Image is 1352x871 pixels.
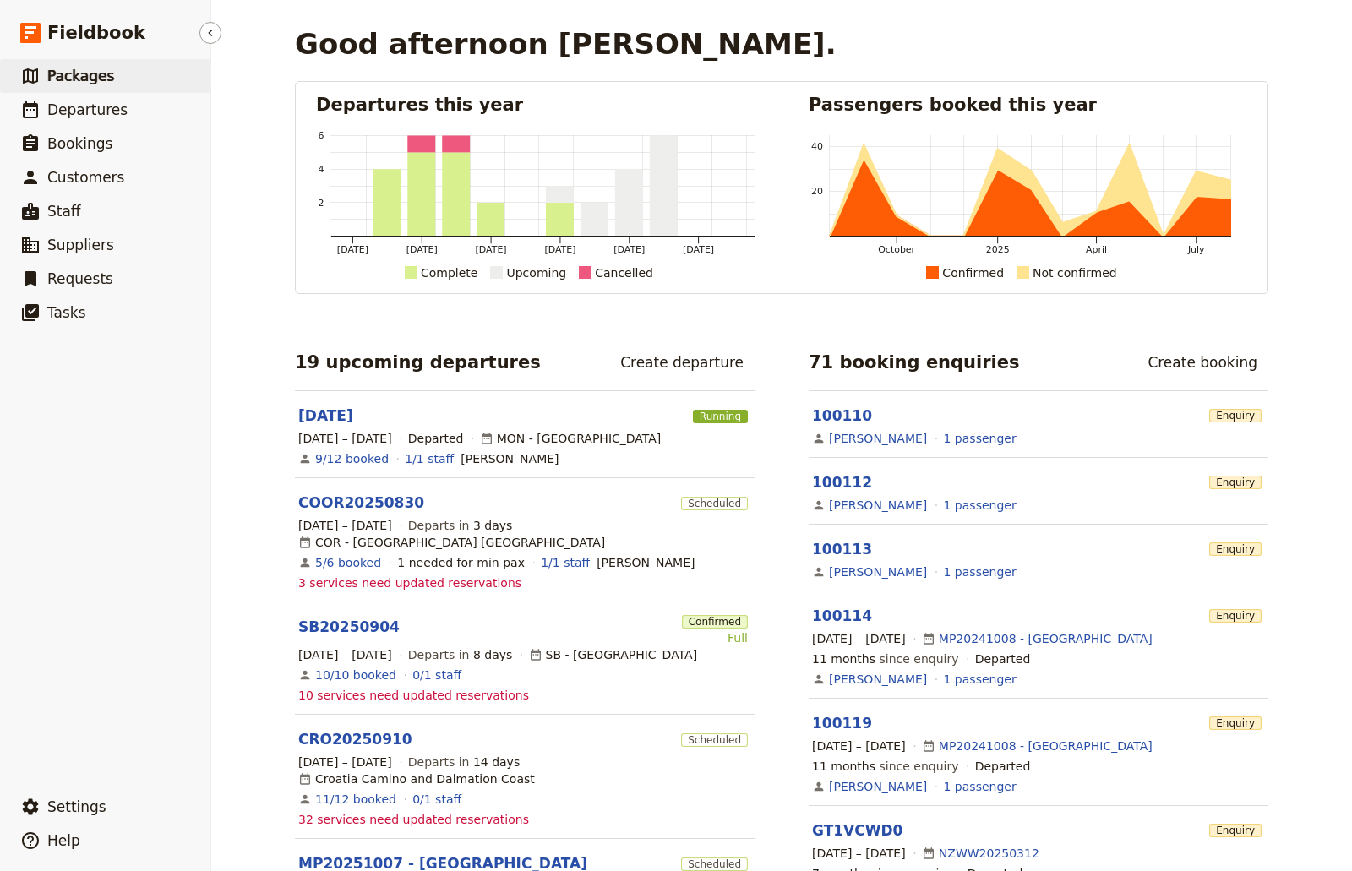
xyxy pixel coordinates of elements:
[298,534,605,551] div: COR - [GEOGRAPHIC_DATA] [GEOGRAPHIC_DATA]
[681,857,748,871] span: Scheduled
[47,203,81,220] span: Staff
[47,27,83,41] div: v 4.0.25
[298,811,529,828] span: 32 services need updated reservations
[812,652,875,666] span: 11 months
[298,617,400,637] a: SB20250904
[298,430,392,447] span: [DATE] – [DATE]
[878,244,915,255] tspan: October
[597,554,695,571] span: Lisa Marshall
[939,845,1039,862] a: NZWW20250312
[682,629,748,646] div: Full
[473,519,512,532] span: 3 days
[811,141,823,152] tspan: 40
[944,671,1017,688] a: View the passengers for this booking
[541,554,590,571] a: 1/1 staff
[298,770,535,787] div: Croatia Camino and Dalmation Coast
[812,759,875,773] span: 11 months
[405,450,454,467] a: 1/1 staff
[47,304,86,321] span: Tasks
[544,244,575,255] tspan: [DATE]
[412,667,461,683] a: 0/1 staff
[944,563,1017,580] a: View the passengers for this booking
[298,574,521,591] span: 3 services need updated reservations
[27,44,41,57] img: website_grey.svg
[942,263,1004,283] div: Confirmed
[829,497,927,514] a: [PERSON_NAME]
[295,350,541,375] h2: 19 upcoming departures
[315,791,396,808] a: View the bookings for this departure
[829,671,927,688] a: [PERSON_NAME]
[337,244,368,255] tspan: [DATE]
[681,733,748,747] span: Scheduled
[812,845,906,862] span: [DATE] – [DATE]
[812,822,902,839] a: GT1VCWD0
[473,648,512,661] span: 8 days
[44,44,186,57] div: Domain: [DOMAIN_NAME]
[829,430,927,447] a: [PERSON_NAME]
[298,646,392,663] span: [DATE] – [DATE]
[47,169,124,186] span: Customers
[1033,263,1117,283] div: Not confirmed
[319,164,324,175] tspan: 4
[506,263,566,283] div: Upcoming
[406,244,438,255] tspan: [DATE]
[408,517,512,534] span: Departs in
[975,651,1031,667] div: Departed
[397,554,525,571] div: 1 needed for min pax
[595,263,653,283] div: Cancelled
[986,244,1010,255] tspan: 2025
[1209,542,1262,556] span: Enquiry
[46,98,59,112] img: tab_domain_overview_orange.svg
[1209,824,1262,837] span: Enquiry
[939,738,1153,754] a: MP20241008 - [GEOGRAPHIC_DATA]
[319,130,324,141] tspan: 6
[829,778,927,795] a: [PERSON_NAME]
[693,410,748,423] span: Running
[47,135,112,152] span: Bookings
[529,646,698,663] div: SB - [GEOGRAPHIC_DATA]
[811,186,823,197] tspan: 20
[168,98,182,112] img: tab_keywords_by_traffic_grey.svg
[316,92,755,117] h2: Departures this year
[944,430,1017,447] a: View the passengers for this booking
[315,450,389,467] a: View the bookings for this departure
[944,778,1017,795] a: View the passengers for this booking
[1209,609,1262,623] span: Enquiry
[298,687,529,704] span: 10 services need updated reservations
[609,348,755,377] a: Create departure
[812,630,906,647] span: [DATE] – [DATE]
[47,270,113,287] span: Requests
[1209,716,1262,730] span: Enquiry
[64,100,151,111] div: Domain Overview
[809,350,1020,375] h2: 71 booking enquiries
[1086,244,1107,255] tspan: April
[47,832,80,849] span: Help
[408,754,520,770] span: Departs in
[812,738,906,754] span: [DATE] – [DATE]
[1137,348,1268,377] a: Create booking
[27,27,41,41] img: logo_orange.svg
[812,715,872,732] a: 100119
[939,630,1153,647] a: MP20241008 - [GEOGRAPHIC_DATA]
[682,615,748,629] span: Confirmed
[295,27,837,61] h1: Good afternoon [PERSON_NAME].
[683,244,714,255] tspan: [DATE]
[412,791,461,808] a: 0/1 staff
[298,493,424,513] a: COOR20250830
[47,20,145,46] span: Fieldbook
[812,651,958,667] span: since enquiry
[476,244,507,255] tspan: [DATE]
[199,22,221,44] button: Hide menu
[480,430,662,447] div: MON - [GEOGRAPHIC_DATA]
[298,729,412,749] a: CRO20250910
[315,554,381,571] a: View the bookings for this departure
[1209,409,1262,422] span: Enquiry
[461,450,559,467] span: Rebecca Arnott
[812,758,958,775] span: since enquiry
[187,100,285,111] div: Keywords by Traffic
[975,758,1031,775] div: Departed
[298,517,392,534] span: [DATE] – [DATE]
[1187,244,1205,255] tspan: July
[473,755,520,769] span: 14 days
[408,646,512,663] span: Departs in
